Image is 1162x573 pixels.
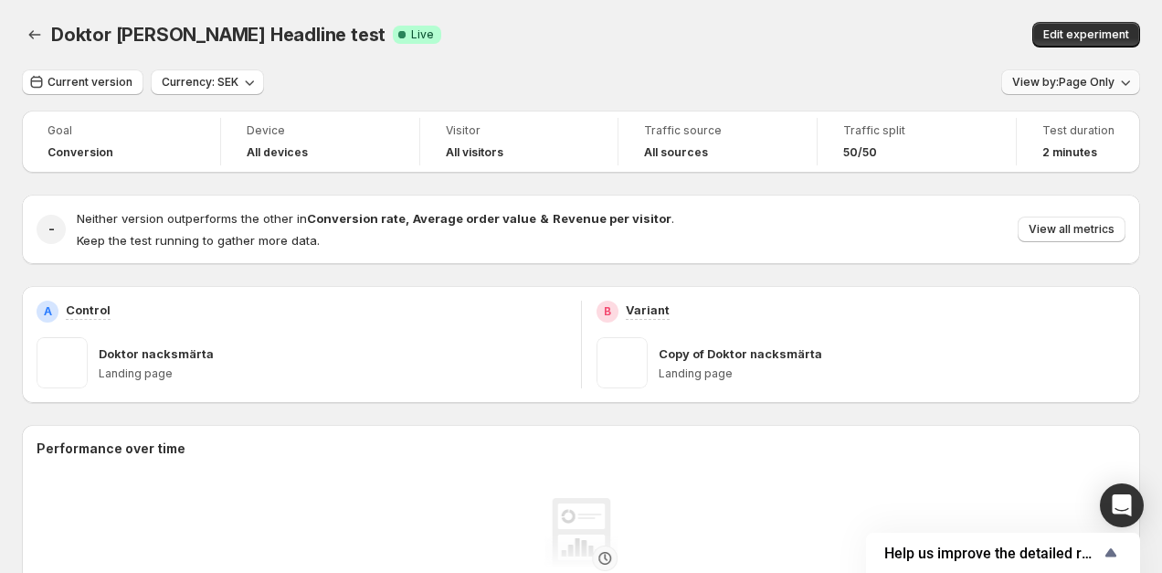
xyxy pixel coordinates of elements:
button: Edit experiment [1032,22,1140,48]
span: Currency: SEK [162,75,238,90]
p: Variant [626,301,670,319]
h4: All sources [644,145,708,160]
strong: , [406,211,409,226]
a: Traffic split50/50 [843,122,990,162]
button: Show survey - Help us improve the detailed report for A/B campaigns [884,542,1122,564]
span: Test duration [1042,123,1114,138]
h2: - [48,220,55,239]
span: View all metrics [1029,222,1114,237]
button: Current version [22,69,143,95]
span: 2 minutes [1042,145,1097,160]
a: Traffic sourceAll sources [644,122,791,162]
span: Doktor [PERSON_NAME] Headline test [51,24,386,46]
span: Neither version outperforms the other in . [77,211,674,226]
button: View by:Page Only [1001,69,1140,95]
strong: Average order value [413,211,536,226]
a: VisitorAll visitors [446,122,593,162]
p: Landing page [99,366,566,381]
p: Landing page [659,366,1126,381]
span: Traffic source [644,123,791,138]
img: Doktor nacksmärta [37,337,88,388]
span: Live [411,27,434,42]
p: Doktor nacksmärta [99,345,214,363]
span: Help us improve the detailed report for A/B campaigns [884,545,1100,562]
span: Current version [48,75,132,90]
span: Visitor [446,123,593,138]
span: Device [247,123,394,138]
span: Keep the test running to gather more data. [77,233,320,248]
button: Currency: SEK [151,69,264,95]
h4: All devices [247,145,308,160]
img: No data yet [544,498,618,571]
h2: B [604,304,611,319]
img: Copy of Doktor nacksmärta [597,337,648,388]
span: Traffic split [843,123,990,138]
strong: Revenue per visitor [553,211,671,226]
button: View all metrics [1018,217,1125,242]
span: Conversion [48,145,113,160]
span: Goal [48,123,195,138]
a: Test duration2 minutes [1042,122,1114,162]
button: Back [22,22,48,48]
span: View by: Page Only [1012,75,1114,90]
strong: & [540,211,549,226]
span: 50/50 [843,145,877,160]
a: DeviceAll devices [247,122,394,162]
strong: Conversion rate [307,211,406,226]
p: Control [66,301,111,319]
a: GoalConversion [48,122,195,162]
p: Copy of Doktor nacksmärta [659,345,822,363]
h4: All visitors [446,145,503,160]
span: Edit experiment [1043,27,1129,42]
div: Open Intercom Messenger [1100,483,1144,527]
h2: Performance over time [37,440,1125,458]
h2: A [44,304,52,319]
